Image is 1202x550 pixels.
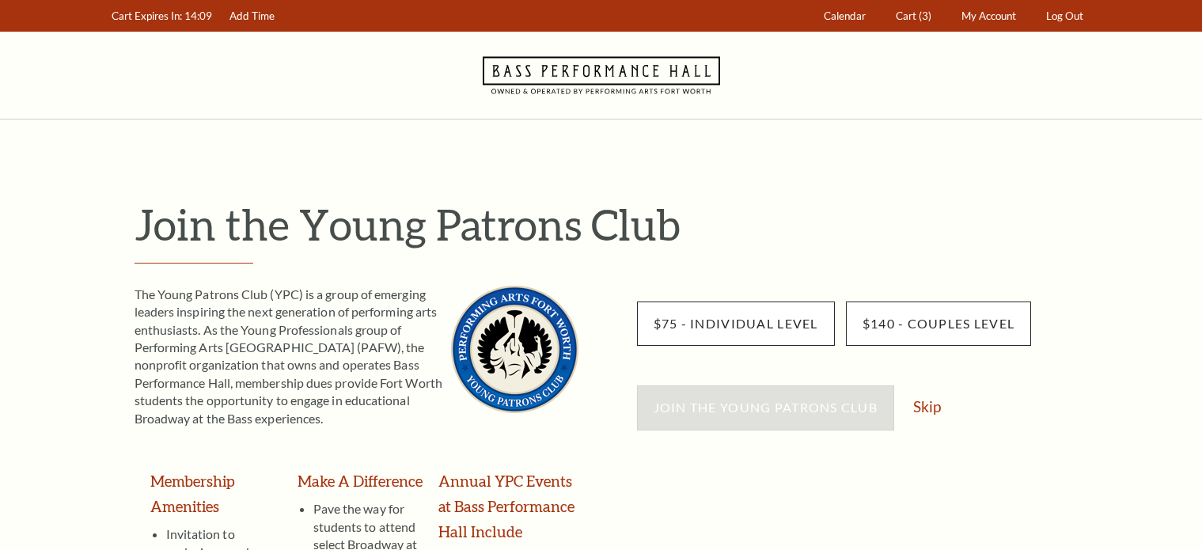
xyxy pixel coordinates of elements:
[637,302,835,346] input: $75 - Individual Level
[961,9,1016,22] span: My Account
[298,468,423,494] h3: Make A Difference
[637,385,895,430] button: Join the Young Patrons Club
[954,1,1023,32] a: My Account
[184,9,212,22] span: 14:09
[222,1,282,32] a: Add Time
[112,9,182,22] span: Cart Expires In:
[438,468,578,544] h3: Annual YPC Events at Bass Performance Hall Include
[1038,1,1090,32] a: Log Out
[888,1,938,32] a: Cart (3)
[816,1,873,32] a: Calendar
[824,9,866,22] span: Calendar
[135,286,578,427] p: The Young Patrons Club (YPC) is a group of emerging leaders inspiring the next generation of perf...
[135,199,1092,250] h1: Join the Young Patrons Club
[919,9,931,22] span: (3)
[913,399,941,414] a: Skip
[896,9,916,22] span: Cart
[150,468,282,519] h3: Membership Amenities
[654,400,878,415] span: Join the Young Patrons Club
[846,302,1032,346] input: $140 - Couples Level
